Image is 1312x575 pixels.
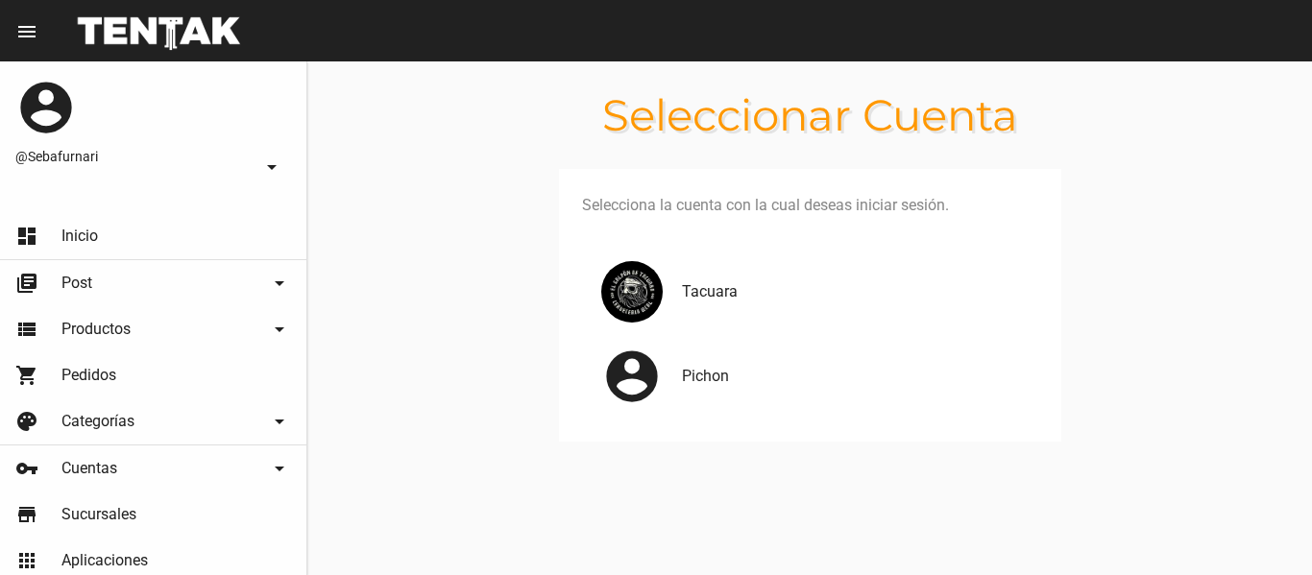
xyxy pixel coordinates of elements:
mat-icon: arrow_drop_down [268,318,291,341]
mat-icon: library_books [15,272,38,295]
mat-icon: arrow_drop_down [268,272,291,295]
span: Inicio [61,227,98,246]
mat-icon: store [15,503,38,526]
mat-icon: menu [15,20,38,43]
mat-icon: view_list [15,318,38,341]
h4: Tacuara [682,280,1023,303]
mat-icon: account_circle [15,77,77,138]
span: Sucursales [61,505,136,524]
mat-icon: arrow_drop_down [268,457,291,480]
mat-icon: palette [15,410,38,433]
mat-icon: account_circle [597,342,667,411]
span: @Sebafurnari [15,147,253,166]
span: Cuentas [61,459,117,478]
span: Productos [61,320,131,339]
h3: Selecciona la cuenta con la cual deseas iniciar sesión. [582,192,1038,219]
mat-icon: arrow_drop_down [268,410,291,433]
span: Aplicaciones [61,551,148,570]
mat-icon: dashboard [15,225,38,248]
mat-icon: apps [15,549,38,572]
img: 0ba25f40-994f-44c9-9804-907548b4f6e7.png [597,257,667,326]
h4: Pichon [682,365,1023,388]
h1: Seleccionar Cuenta [307,100,1312,131]
mat-icon: arrow_drop_down [260,156,283,179]
mat-icon: vpn_key [15,457,38,480]
mat-icon: shopping_cart [15,364,38,387]
span: Post [61,274,92,293]
span: Categorías [61,412,134,431]
span: Pedidos [61,366,116,385]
